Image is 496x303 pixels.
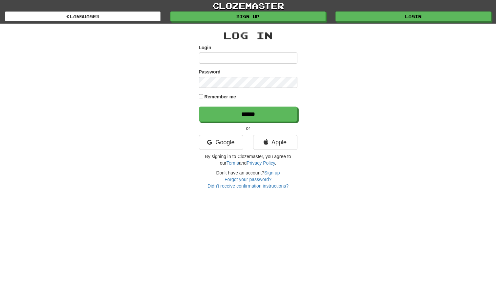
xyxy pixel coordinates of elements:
label: Password [199,69,221,75]
a: Sign up [264,170,280,175]
a: Google [199,135,243,150]
a: Apple [253,135,297,150]
p: By signing in to Clozemaster, you agree to our and . [199,153,297,166]
a: Languages [5,11,161,21]
a: Didn't receive confirmation instructions? [207,183,289,189]
a: Privacy Policy [247,160,275,166]
label: Login [199,44,211,51]
h2: Log In [199,30,297,41]
p: or [199,125,297,131]
a: Sign up [170,11,326,21]
a: Login [335,11,491,21]
label: Remember me [204,93,236,100]
div: Don't have an account? [199,170,297,189]
a: Forgot your password? [225,177,271,182]
a: Terms [226,160,239,166]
